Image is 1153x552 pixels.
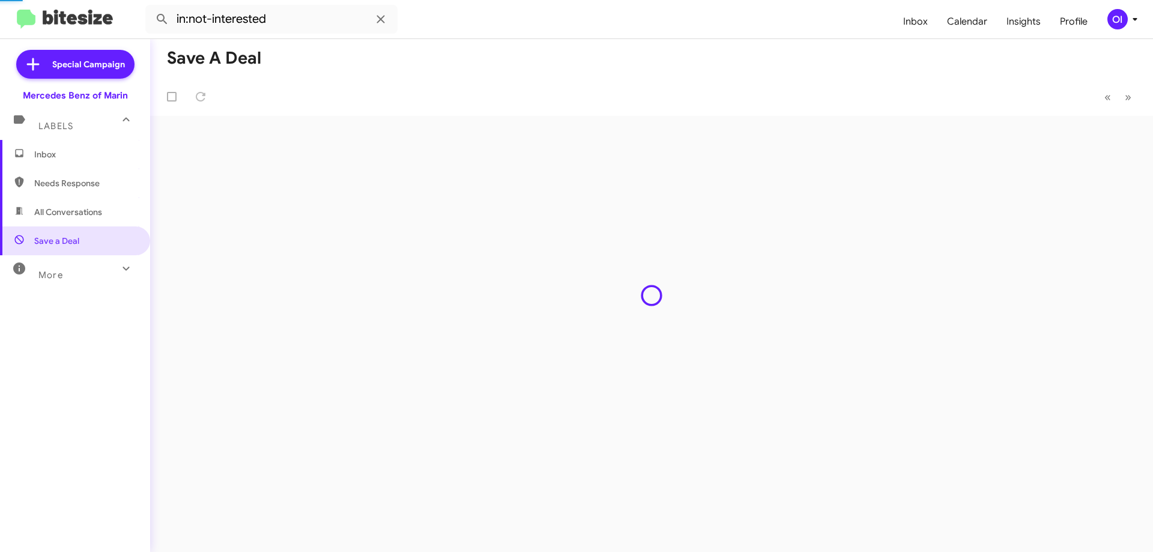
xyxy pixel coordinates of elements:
[997,4,1050,39] a: Insights
[38,270,63,281] span: More
[1104,89,1111,105] span: «
[1118,85,1139,109] button: Next
[1097,85,1118,109] button: Previous
[1107,9,1128,29] div: OI
[1097,9,1140,29] button: OI
[145,5,398,34] input: Search
[16,50,135,79] a: Special Campaign
[23,89,128,102] div: Mercedes Benz of Marin
[38,121,73,132] span: Labels
[34,235,79,247] span: Save a Deal
[937,4,997,39] a: Calendar
[894,4,937,39] a: Inbox
[34,206,102,218] span: All Conversations
[1125,89,1131,105] span: »
[34,148,136,160] span: Inbox
[34,177,136,189] span: Needs Response
[1098,85,1139,109] nav: Page navigation example
[52,58,125,70] span: Special Campaign
[167,49,261,68] h1: Save a Deal
[1050,4,1097,39] a: Profile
